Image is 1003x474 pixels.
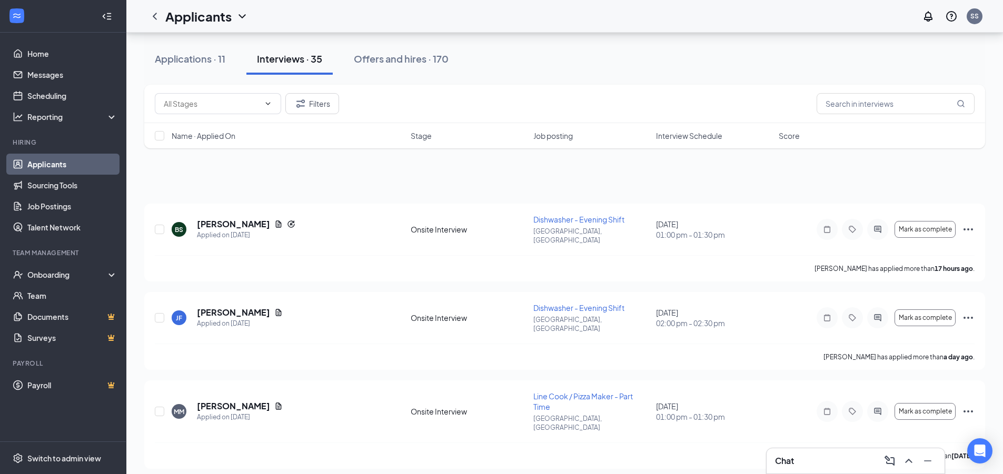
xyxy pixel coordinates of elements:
[285,93,339,114] button: Filter Filters
[821,407,833,416] svg: Note
[155,52,225,65] div: Applications · 11
[656,411,772,422] span: 01:00 pm - 01:30 pm
[779,130,800,141] span: Score
[881,452,898,469] button: ComposeMessage
[899,226,952,233] span: Mark as complete
[174,407,184,416] div: MM
[899,314,952,321] span: Mark as complete
[656,130,722,141] span: Interview Schedule
[846,314,859,322] svg: Tag
[951,452,973,460] b: [DATE]
[533,303,624,312] span: Dishwasher - Evening Shift
[148,10,161,23] svg: ChevronLeft
[902,455,915,467] svg: ChevronUp
[13,112,23,122] svg: Analysis
[13,359,115,368] div: Payroll
[12,11,22,21] svg: WorkstreamLogo
[533,215,624,224] span: Dishwasher - Evening Shift
[264,99,272,108] svg: ChevronDown
[922,10,935,23] svg: Notifications
[165,7,232,25] h1: Applicants
[656,229,772,240] span: 01:00 pm - 01:30 pm
[970,12,979,21] div: SS
[27,85,117,106] a: Scheduling
[175,225,183,234] div: BS
[27,375,117,396] a: PayrollCrown
[919,452,936,469] button: Minimize
[962,311,975,324] svg: Ellipses
[197,230,295,240] div: Applied on [DATE]
[821,314,833,322] svg: Note
[962,223,975,236] svg: Ellipses
[823,352,975,361] p: [PERSON_NAME] has applied more than .
[27,285,117,306] a: Team
[957,99,965,108] svg: MagnifyingGlass
[197,400,270,412] h5: [PERSON_NAME]
[871,225,884,234] svg: ActiveChat
[883,455,896,467] svg: ComposeMessage
[895,221,956,238] button: Mark as complete
[102,11,112,22] svg: Collapse
[27,64,117,85] a: Messages
[172,130,235,141] span: Name · Applied On
[164,98,260,109] input: All Stages
[411,312,527,323] div: Onsite Interview
[13,269,23,280] svg: UserCheck
[176,314,182,322] div: JF
[294,97,307,110] svg: Filter
[935,265,973,273] b: 17 hours ago
[27,306,117,327] a: DocumentsCrown
[197,307,270,318] h5: [PERSON_NAME]
[27,196,117,217] a: Job Postings
[533,130,573,141] span: Job posting
[274,220,283,228] svg: Document
[533,227,650,245] p: [GEOGRAPHIC_DATA], [GEOGRAPHIC_DATA]
[27,175,117,196] a: Sourcing Tools
[197,412,283,422] div: Applied on [DATE]
[900,452,917,469] button: ChevronUp
[846,407,859,416] svg: Tag
[821,225,833,234] svg: Note
[533,391,633,411] span: Line Cook / Pizza Maker - Part Time
[287,220,295,228] svg: Reapply
[895,309,956,326] button: Mark as complete
[27,453,101,463] div: Switch to admin view
[411,130,432,141] span: Stage
[846,225,859,234] svg: Tag
[27,43,117,64] a: Home
[13,138,115,147] div: Hiring
[411,224,527,235] div: Onsite Interview
[13,248,115,257] div: Team Management
[962,405,975,418] svg: Ellipses
[197,218,270,230] h5: [PERSON_NAME]
[944,353,973,361] b: a day ago
[656,219,772,240] div: [DATE]
[899,408,952,415] span: Mark as complete
[871,314,884,322] svg: ActiveChat
[27,327,117,348] a: SurveysCrown
[274,402,283,410] svg: Document
[871,407,884,416] svg: ActiveChat
[815,264,975,273] p: [PERSON_NAME] has applied more than .
[921,455,934,467] svg: Minimize
[197,318,283,329] div: Applied on [DATE]
[27,217,117,238] a: Talent Network
[895,403,956,420] button: Mark as complete
[354,52,449,65] div: Offers and hires · 170
[27,154,117,175] a: Applicants
[13,453,23,463] svg: Settings
[274,308,283,317] svg: Document
[27,269,108,280] div: Onboarding
[945,10,958,23] svg: QuestionInfo
[533,414,650,432] p: [GEOGRAPHIC_DATA], [GEOGRAPHIC_DATA]
[656,307,772,328] div: [DATE]
[533,315,650,333] p: [GEOGRAPHIC_DATA], [GEOGRAPHIC_DATA]
[656,401,772,422] div: [DATE]
[236,10,249,23] svg: ChevronDown
[257,52,322,65] div: Interviews · 35
[817,93,975,114] input: Search in interviews
[411,406,527,417] div: Onsite Interview
[656,318,772,328] span: 02:00 pm - 02:30 pm
[27,112,118,122] div: Reporting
